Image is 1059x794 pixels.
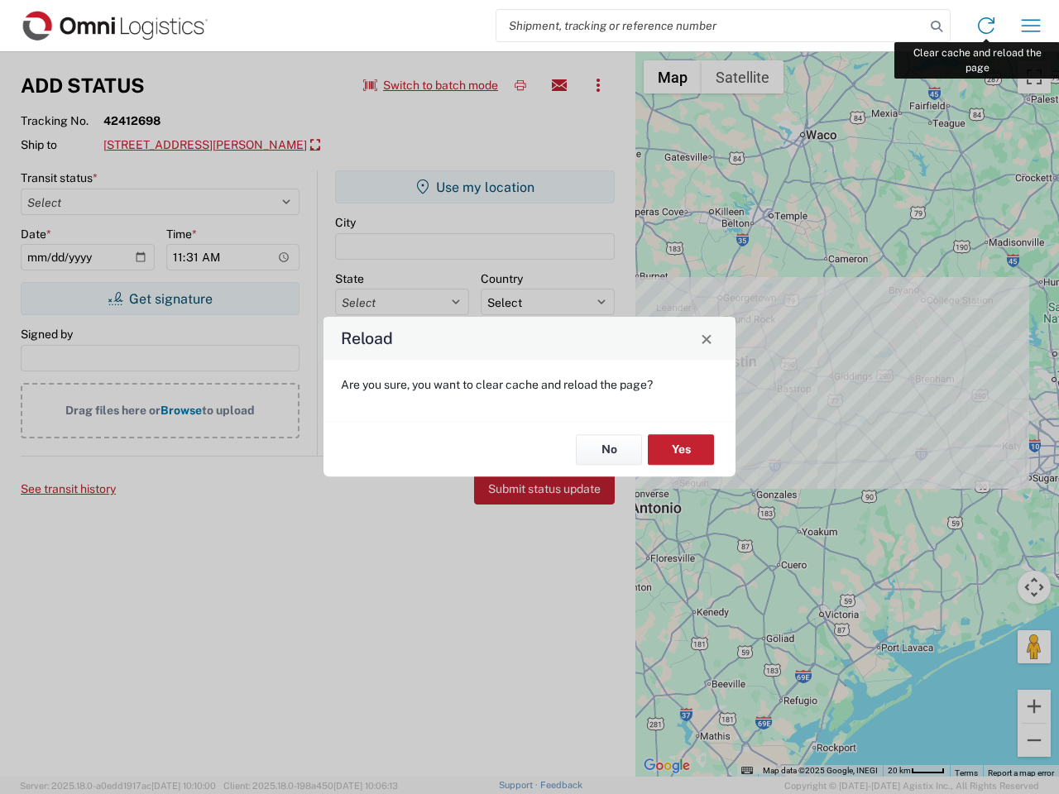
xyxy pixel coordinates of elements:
h4: Reload [341,327,393,351]
button: No [576,434,642,465]
button: Yes [648,434,714,465]
p: Are you sure, you want to clear cache and reload the page? [341,377,718,392]
input: Shipment, tracking or reference number [496,10,925,41]
button: Close [695,327,718,350]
